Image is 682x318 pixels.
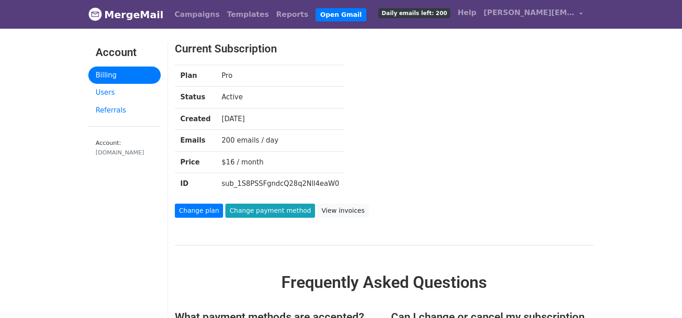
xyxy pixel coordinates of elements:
[216,108,345,130] td: [DATE]
[88,67,161,84] a: Billing
[216,130,345,152] td: 200 emails / day
[175,130,216,152] th: Emails
[225,204,315,218] a: Change payment method
[317,204,369,218] a: View invoices
[216,173,345,195] td: sub_1S8PSSFgndcQ28q2Nll4eaW0
[375,4,454,22] a: Daily emails left: 200
[96,139,153,157] small: Account:
[378,8,450,18] span: Daily emails left: 200
[88,84,161,102] a: Users
[171,5,223,24] a: Campaigns
[175,108,216,130] th: Created
[216,65,345,87] td: Pro
[273,5,312,24] a: Reports
[480,4,586,25] a: [PERSON_NAME][EMAIL_ADDRESS][DOMAIN_NAME]
[96,46,153,59] h3: Account
[175,87,216,108] th: Status
[175,151,216,173] th: Price
[96,148,153,157] div: [DOMAIN_NAME]
[88,5,163,24] a: MergeMail
[175,42,558,56] h3: Current Subscription
[175,173,216,195] th: ID
[175,65,216,87] th: Plan
[223,5,272,24] a: Templates
[216,151,345,173] td: $16 / month
[175,273,594,292] h2: Frequently Asked Questions
[175,204,223,218] a: Change plan
[216,87,345,108] td: Active
[484,7,575,18] span: [PERSON_NAME][EMAIL_ADDRESS][DOMAIN_NAME]
[88,7,102,21] img: MergeMail logo
[454,4,480,22] a: Help
[316,8,366,21] a: Open Gmail
[88,102,161,119] a: Referrals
